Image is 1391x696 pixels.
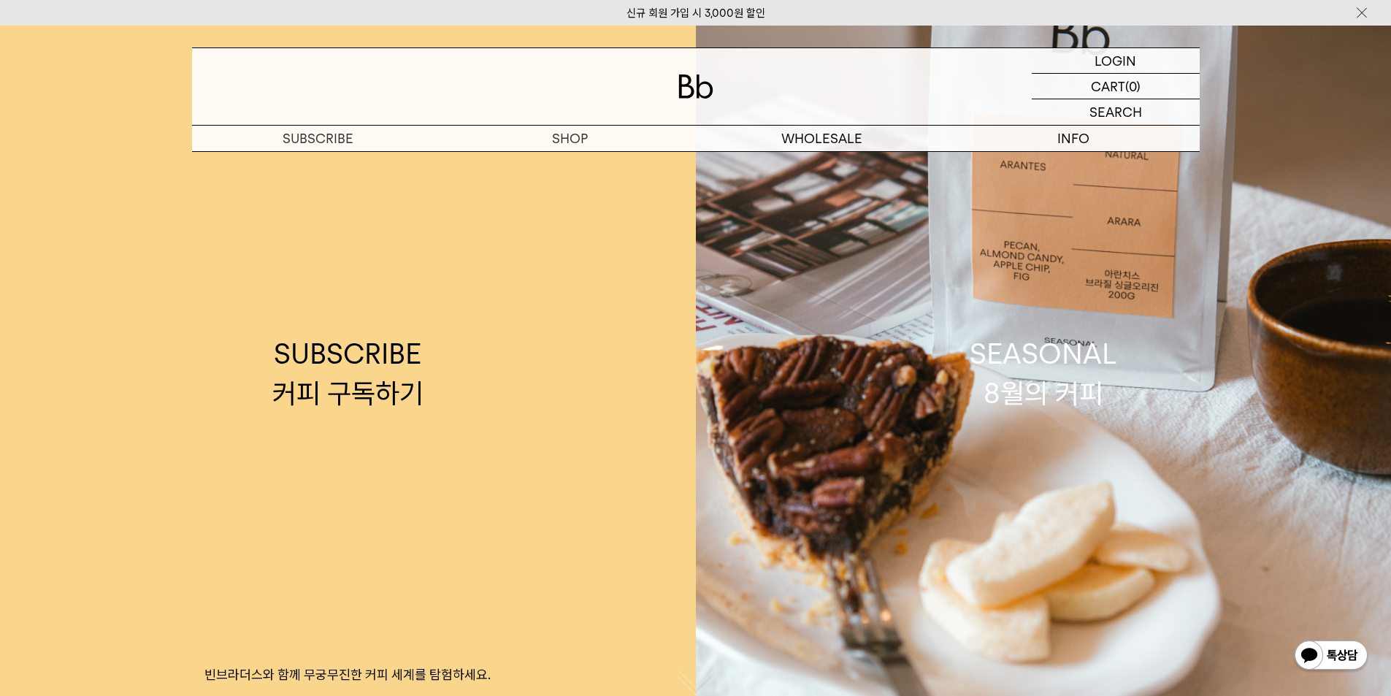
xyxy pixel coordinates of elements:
[1125,74,1141,99] p: (0)
[970,334,1117,412] div: SEASONAL 8월의 커피
[192,126,444,151] a: SUBSCRIBE
[1032,48,1200,74] a: LOGIN
[678,74,713,99] img: 로고
[1032,74,1200,99] a: CART (0)
[1089,99,1142,125] p: SEARCH
[948,126,1200,151] p: INFO
[1293,639,1369,674] img: 카카오톡 채널 1:1 채팅 버튼
[626,7,765,20] a: 신규 회원 가입 시 3,000원 할인
[272,334,424,412] div: SUBSCRIBE 커피 구독하기
[1091,74,1125,99] p: CART
[444,126,696,151] a: SHOP
[696,126,948,151] p: WHOLESALE
[1095,48,1136,73] p: LOGIN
